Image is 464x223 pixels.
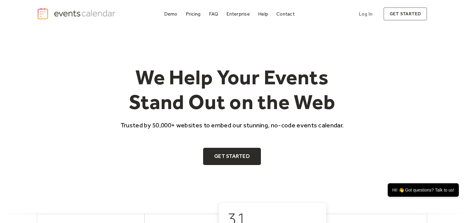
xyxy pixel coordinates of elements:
[353,7,379,20] a: Log In
[115,121,349,130] p: Trusted by 50,000+ websites to embed our stunning, no-code events calendar.
[207,10,221,18] a: FAQ
[226,12,250,16] div: Enterprise
[203,148,261,165] a: Get Started
[183,10,203,18] a: Pricing
[256,10,271,18] a: Help
[186,12,201,16] div: Pricing
[209,12,218,16] div: FAQ
[115,65,349,115] h1: We Help Your Events Stand Out on the Web
[162,10,180,18] a: Demo
[383,7,427,20] a: get started
[276,12,295,16] div: Contact
[258,12,268,16] div: Help
[274,10,297,18] a: Contact
[224,10,252,18] a: Enterprise
[164,12,178,16] div: Demo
